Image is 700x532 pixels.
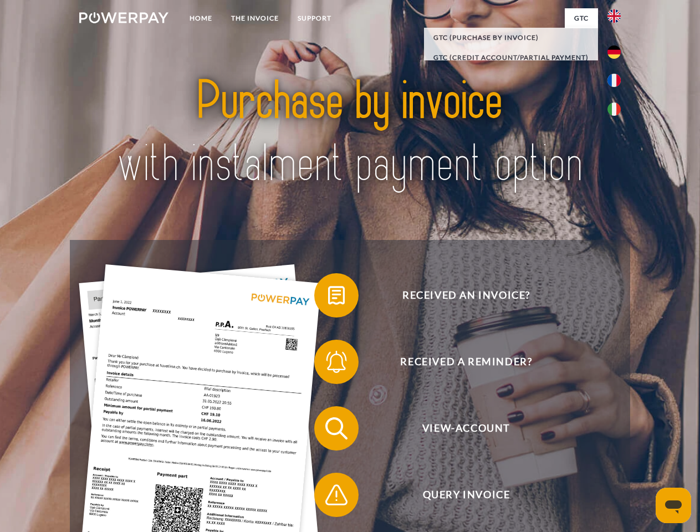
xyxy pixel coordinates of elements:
[180,8,222,28] a: Home
[656,488,691,523] iframe: Button to launch messaging window
[323,282,350,309] img: qb_bill.svg
[323,415,350,442] img: qb_search.svg
[314,406,602,451] button: View-Account
[288,8,341,28] a: Support
[330,473,602,517] span: Query Invoice
[330,273,602,318] span: Received an invoice?
[314,273,602,318] button: Received an invoice?
[314,340,602,384] button: Received a reminder?
[607,45,621,59] img: de
[222,8,288,28] a: THE INVOICE
[106,53,594,212] img: title-powerpay_en.svg
[79,12,168,23] img: logo-powerpay-white.svg
[323,348,350,376] img: qb_bell.svg
[607,74,621,87] img: fr
[424,28,598,48] a: GTC (Purchase by invoice)
[565,8,598,28] a: GTC
[607,103,621,116] img: it
[323,481,350,509] img: qb_warning.svg
[424,48,598,68] a: GTC (Credit account/partial payment)
[330,340,602,384] span: Received a reminder?
[314,473,602,517] button: Query Invoice
[330,406,602,451] span: View-Account
[607,9,621,23] img: en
